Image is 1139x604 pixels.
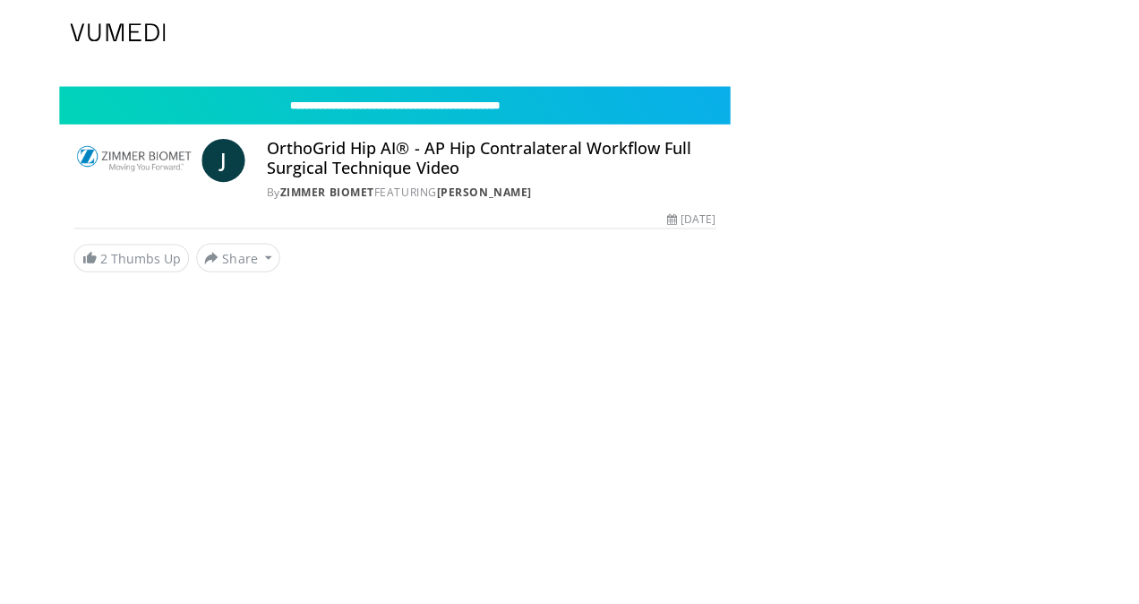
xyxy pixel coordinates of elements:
a: J [201,138,244,181]
h4: OrthoGrid Hip AI® - AP Hip Contralateral Workflow Full Surgical Technique Video [265,138,712,177]
a: [PERSON_NAME] [434,184,529,199]
a: Zimmer Biomet [278,184,373,199]
a: 2 Thumbs Up [73,243,188,271]
img: Zimmer Biomet [73,138,193,181]
img: VuMedi Logo [70,23,165,41]
div: By FEATURING [265,184,712,200]
span: 2 [99,248,107,265]
div: [DATE] [664,211,712,227]
button: Share [195,242,278,271]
